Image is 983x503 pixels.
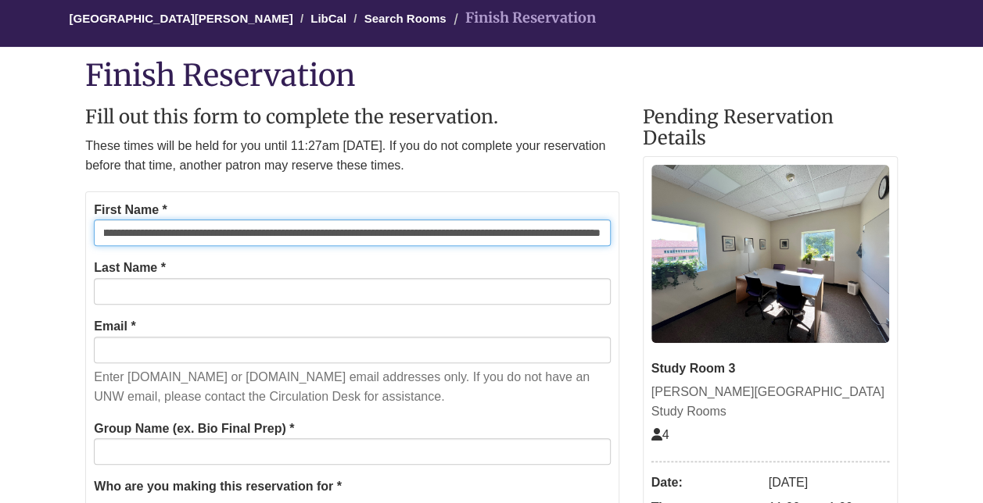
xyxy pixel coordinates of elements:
[651,428,669,441] span: The capacity of this space
[94,258,166,278] label: Last Name *
[651,359,889,379] div: Study Room 3
[94,367,610,407] p: Enter [DOMAIN_NAME] or [DOMAIN_NAME] email addresses only. If you do not have an UNW email, pleas...
[310,12,346,25] a: LibCal
[94,419,294,439] label: Group Name (ex. Bio Final Prep) *
[769,470,889,495] dd: [DATE]
[643,107,898,148] h2: Pending Reservation Details
[450,7,596,30] li: Finish Reservation
[85,107,619,127] h2: Fill out this form to complete the reservation.
[651,382,889,422] div: [PERSON_NAME][GEOGRAPHIC_DATA] Study Rooms
[364,12,447,25] a: Search Rooms
[70,12,293,25] a: [GEOGRAPHIC_DATA][PERSON_NAME]
[94,316,135,337] label: Email *
[651,165,889,343] img: Study Room 3
[85,136,619,176] p: These times will be held for you until 11:27am [DATE]. If you do not complete your reservation be...
[85,59,897,91] h1: Finish Reservation
[651,470,761,495] dt: Date:
[94,200,167,220] label: First Name *
[94,476,610,497] legend: Who are you making this reservation for *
